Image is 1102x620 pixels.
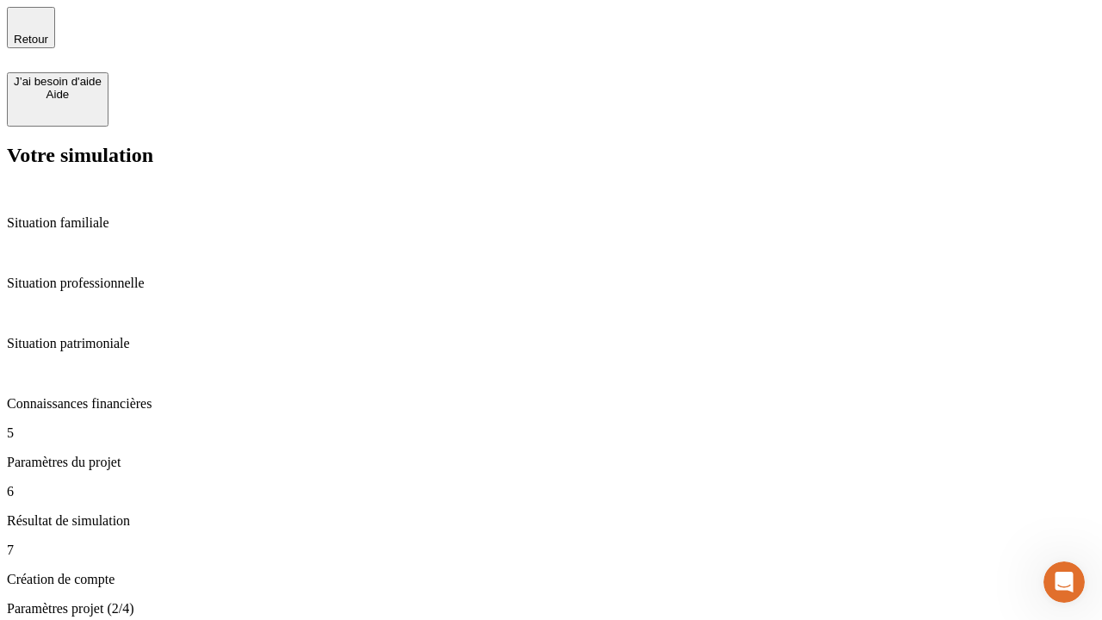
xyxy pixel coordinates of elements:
span: Retour [14,33,48,46]
p: 6 [7,484,1095,499]
p: 7 [7,542,1095,558]
button: J’ai besoin d'aideAide [7,72,108,127]
p: Connaissances financières [7,396,1095,412]
button: Retour [7,7,55,48]
p: 5 [7,425,1095,441]
p: Situation patrimoniale [7,336,1095,351]
p: Situation professionnelle [7,276,1095,291]
p: Situation familiale [7,215,1095,231]
p: Résultat de simulation [7,513,1095,529]
h2: Votre simulation [7,144,1095,167]
iframe: Intercom live chat [1043,561,1085,603]
div: J’ai besoin d'aide [14,75,102,88]
p: Paramètres du projet [7,455,1095,470]
p: Paramètres projet (2/4) [7,601,1095,617]
div: Aide [14,88,102,101]
p: Création de compte [7,572,1095,587]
